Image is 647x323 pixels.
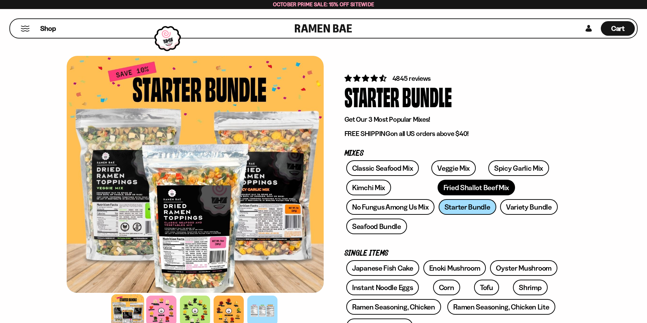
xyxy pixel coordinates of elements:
[345,129,560,138] p: on all US orders above $40!
[345,83,399,109] div: Starter
[490,260,557,276] a: Oyster Mushroom
[488,160,549,176] a: Spicy Garlic Mix
[346,180,391,195] a: Kimchi Mix
[431,160,476,176] a: Veggie Mix
[345,150,560,157] p: Mixes
[346,160,419,176] a: Classic Seafood Mix
[474,280,499,295] a: Tofu
[433,280,460,295] a: Corn
[423,260,486,276] a: Enoki Mushroom
[438,180,515,195] a: Fried Shallot Beef Mix
[611,24,625,33] span: Cart
[402,83,452,109] div: Bundle
[345,129,390,138] strong: FREE SHIPPING
[20,26,30,32] button: Mobile Menu Trigger
[346,299,441,315] a: Ramen Seasoning, Chicken
[500,199,558,215] a: Variety Bundle
[40,24,56,33] span: Shop
[345,250,560,257] p: Single Items
[346,280,419,295] a: Instant Noodle Eggs
[346,260,419,276] a: Japanese Fish Cake
[345,115,560,124] p: Get Our 3 Most Popular Mixes!
[392,74,431,83] span: 4845 reviews
[345,74,388,83] span: 4.71 stars
[346,219,407,234] a: Seafood Bundle
[601,19,635,38] div: Cart
[346,199,434,215] a: No Fungus Among Us Mix
[273,1,374,8] span: October Prime Sale: 15% off Sitewide
[447,299,555,315] a: Ramen Seasoning, Chicken Lite
[513,280,547,295] a: Shrimp
[40,21,56,36] a: Shop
